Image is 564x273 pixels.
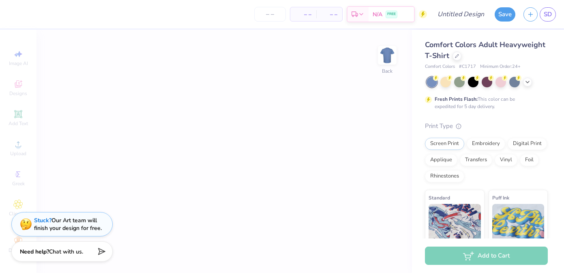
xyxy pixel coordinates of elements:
[508,138,547,150] div: Digital Print
[425,170,464,182] div: Rhinestones
[254,7,286,22] input: – –
[425,40,545,61] span: Comfort Colors Adult Heavyweight T-Shirt
[429,204,481,245] img: Standard
[467,138,505,150] div: Embroidery
[295,10,311,19] span: – –
[520,154,539,166] div: Foil
[34,217,51,224] strong: Stuck?
[373,10,382,19] span: N/A
[425,63,455,70] span: Comfort Colors
[495,154,517,166] div: Vinyl
[540,7,556,22] a: SD
[495,7,515,22] button: Save
[492,193,509,202] span: Puff Ink
[379,47,395,63] img: Back
[382,67,392,75] div: Back
[492,204,545,245] img: Puff Ink
[435,96,478,102] strong: Fresh Prints Flash:
[425,154,457,166] div: Applique
[459,63,476,70] span: # C1717
[460,154,492,166] div: Transfers
[425,138,464,150] div: Screen Print
[431,6,491,22] input: Untitled Design
[429,193,450,202] span: Standard
[435,95,534,110] div: This color can be expedited for 5 day delivery.
[425,121,548,131] div: Print Type
[544,10,552,19] span: SD
[387,11,396,17] span: FREE
[34,217,102,232] div: Our Art team will finish your design for free.
[480,63,521,70] span: Minimum Order: 24 +
[321,10,337,19] span: – –
[49,248,83,256] span: Chat with us.
[20,248,49,256] strong: Need help?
